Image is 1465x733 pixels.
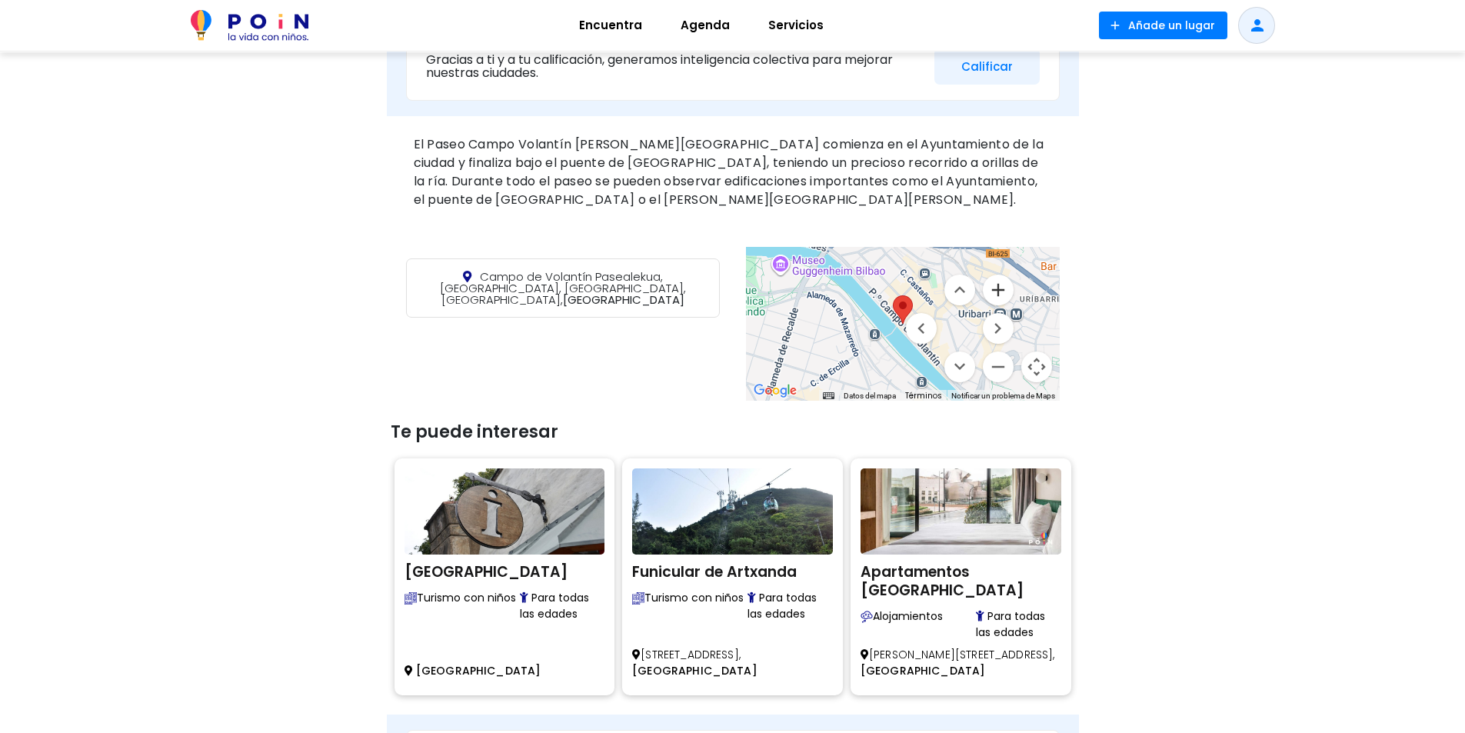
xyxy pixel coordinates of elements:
button: Mover a la izquierda [906,313,937,344]
p: [STREET_ADDRESS], [632,641,833,685]
h3: Te puede interesar [391,422,1075,442]
span: Para todas las edades [520,590,605,622]
a: Apartamentos Líbere Bilbao Museo Apartamentos [GEOGRAPHIC_DATA] Descubre hoteles, casas rurales y... [861,468,1061,685]
a: Puente de Zubizuri [GEOGRAPHIC_DATA] Explora atracciones turísticas perfectas para visitar con ni... [405,468,605,685]
span: [GEOGRAPHIC_DATA] [416,663,541,678]
button: Ampliar [983,275,1014,305]
button: Combinaciones de teclas [823,391,834,401]
h2: Apartamentos [GEOGRAPHIC_DATA] [861,558,1061,600]
img: Funicular de Artxanda [632,468,833,555]
img: Puente de Zubizuri [405,468,605,555]
h2: [GEOGRAPHIC_DATA] [405,558,605,581]
button: Calificar [934,48,1040,85]
img: POiN [191,10,308,41]
button: Añade un lugar [1099,12,1227,39]
h2: Funicular de Artxanda [632,558,833,581]
img: Explora atracciones turísticas perfectas para visitar con niños: accesibles, entretenidas y segur... [632,592,644,605]
button: Controles de visualización del mapa [1021,352,1052,382]
span: Agenda [674,13,737,38]
span: Turismo con niños [632,590,747,622]
p: El Paseo Campo Volantín [PERSON_NAME][GEOGRAPHIC_DATA] comienza en el Ayuntamiento de la ciudad y... [414,135,1052,209]
span: Alojamientos [861,608,976,641]
p: [PERSON_NAME][STREET_ADDRESS], [861,641,1061,685]
button: Datos del mapa [844,391,896,401]
span: [GEOGRAPHIC_DATA] [632,663,757,678]
a: Términos (se abre en una nueva pestaña) [905,390,942,401]
span: Turismo con niños [405,590,520,622]
button: Mover abajo [944,352,975,382]
span: Para todas las edades [747,590,833,622]
span: Campo de Volantín Pasealekua, [GEOGRAPHIC_DATA], [GEOGRAPHIC_DATA], [GEOGRAPHIC_DATA], [440,268,686,308]
p: Gracias a ti y a tu calificación, generamos inteligencia colectiva para mejorar nuestras ciudades. [426,53,923,80]
img: Explora atracciones turísticas perfectas para visitar con niños: accesibles, entretenidas y segur... [405,592,417,605]
button: Mover arriba [944,275,975,305]
span: [GEOGRAPHIC_DATA] [440,268,686,308]
a: Abre esta zona en Google Maps (se abre en una nueva ventana) [750,381,801,401]
span: Servicios [761,13,831,38]
span: Para todas las edades [976,608,1061,641]
img: Apartamentos Líbere Bilbao Museo [861,468,1061,555]
a: Servicios [749,7,843,44]
img: Google [750,381,801,401]
a: Notificar un problema de Maps [951,391,1055,400]
button: Mover a la derecha [983,313,1014,344]
img: Descubre hoteles, casas rurales y alojamientos adaptados para familias con niños: cunas, zonas de... [861,611,873,623]
span: [GEOGRAPHIC_DATA] [861,663,986,678]
span: Encuentra [572,13,649,38]
a: Funicular de Artxanda Funicular de Artxanda Explora atracciones turísticas perfectas para visitar... [632,468,833,685]
a: Encuentra [560,7,661,44]
button: Reducir [983,352,1014,382]
a: Agenda [661,7,749,44]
